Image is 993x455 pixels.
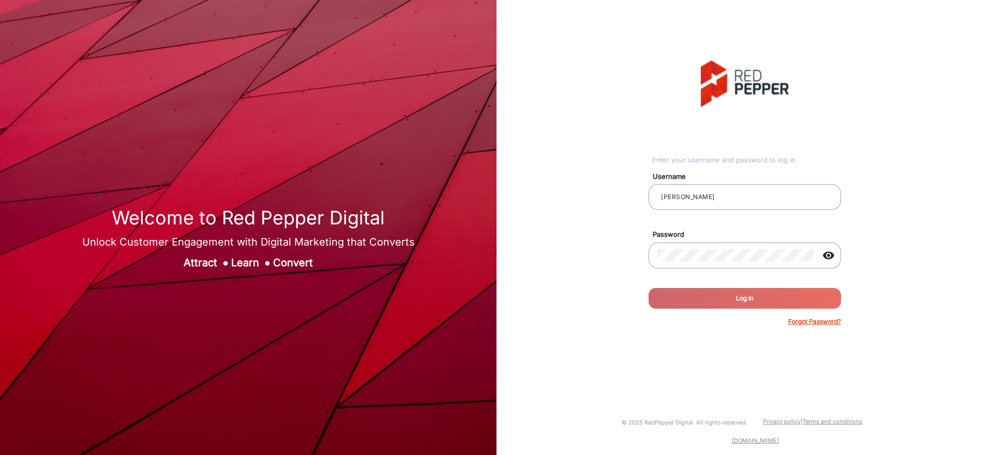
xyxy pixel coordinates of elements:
mat-label: Username [645,172,853,182]
span: ● [222,256,229,269]
a: Privacy policy [763,418,801,425]
div: Unlock Customer Engagement with Digital Marketing that Converts [82,234,415,250]
span: ● [264,256,270,269]
button: Log In [649,288,841,309]
a: [DOMAIN_NAME] [732,437,779,444]
img: vmg-logo [701,60,789,107]
mat-icon: visibility [816,249,841,262]
div: Enter your username and password to log in [652,155,841,165]
a: Terms and conditions [803,418,862,425]
input: Your username [657,191,833,203]
div: Attract Learn Convert [82,255,415,270]
h1: Welcome to Red Pepper Digital [82,207,415,229]
p: Forgot Password? [788,317,841,326]
a: | [801,418,803,425]
small: © 2025 RedPepper Digital. All rights reserved. [622,419,747,426]
mat-label: Password [645,230,853,240]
